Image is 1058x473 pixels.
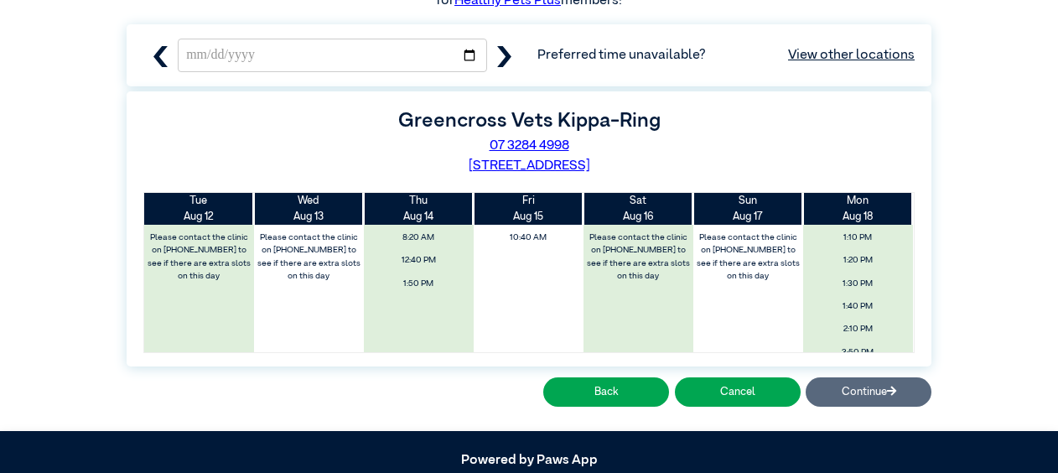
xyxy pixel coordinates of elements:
[256,228,363,286] label: Please contact the clinic on [PHONE_NUMBER] to see if there are extra slots on this day
[807,251,908,270] span: 1:20 PM
[693,193,803,225] th: Aug 17
[469,159,590,173] a: [STREET_ADDRESS]
[368,251,469,270] span: 12:40 PM
[807,274,908,294] span: 1:30 PM
[368,228,469,247] span: 8:20 AM
[543,377,669,407] button: Back
[803,193,913,225] th: Aug 18
[254,193,364,225] th: Aug 13
[807,343,908,362] span: 3:50 PM
[583,193,693,225] th: Aug 16
[398,111,661,131] label: Greencross Vets Kippa-Ring
[146,228,253,286] label: Please contact the clinic on [PHONE_NUMBER] to see if there are extra slots on this day
[478,228,578,247] span: 10:40 AM
[490,139,569,153] a: 07 3284 4998
[807,228,908,247] span: 1:10 PM
[807,320,908,339] span: 2:10 PM
[694,228,801,286] label: Please contact the clinic on [PHONE_NUMBER] to see if there are extra slots on this day
[144,193,254,225] th: Aug 12
[474,193,583,225] th: Aug 15
[584,228,692,286] label: Please contact the clinic on [PHONE_NUMBER] to see if there are extra slots on this day
[368,274,469,294] span: 1:50 PM
[675,377,801,407] button: Cancel
[807,297,908,316] span: 1:40 PM
[788,45,915,65] a: View other locations
[364,193,474,225] th: Aug 14
[537,45,915,65] span: Preferred time unavailable?
[127,453,931,469] h5: Powered by Paws App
